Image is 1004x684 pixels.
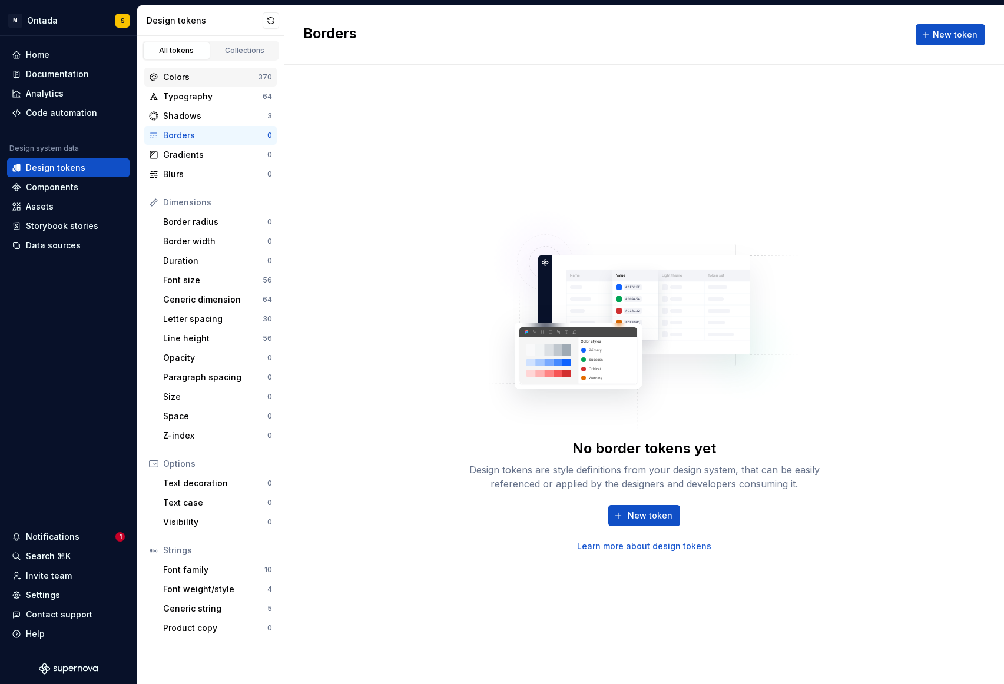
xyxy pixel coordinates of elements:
[163,294,263,306] div: Generic dimension
[8,14,22,28] div: M
[163,410,267,422] div: Space
[267,353,272,363] div: 0
[267,217,272,227] div: 0
[263,92,272,101] div: 64
[263,275,272,285] div: 56
[158,513,277,532] a: Visibility0
[163,477,267,489] div: Text decoration
[163,71,258,83] div: Colors
[158,580,277,599] a: Font weight/style4
[163,149,267,161] div: Gradients
[26,589,60,601] div: Settings
[144,145,277,164] a: Gradients0
[39,663,98,675] svg: Supernova Logo
[26,570,72,582] div: Invite team
[7,586,130,605] a: Settings
[7,45,130,64] a: Home
[303,24,357,45] h2: Borders
[628,510,672,522] span: New token
[26,628,45,640] div: Help
[7,158,130,177] a: Design tokens
[267,237,272,246] div: 0
[163,603,267,615] div: Generic string
[7,84,130,103] a: Analytics
[121,16,125,25] div: S
[163,371,267,383] div: Paragraph spacing
[267,111,272,121] div: 3
[267,431,272,440] div: 0
[26,531,79,543] div: Notifications
[158,599,277,618] a: Generic string5
[7,527,130,546] button: Notifications1
[267,131,272,140] div: 0
[144,165,277,184] a: Blurs0
[2,8,134,33] button: MOntadaS
[7,217,130,235] a: Storybook stories
[163,255,267,267] div: Duration
[26,201,54,212] div: Assets
[267,517,272,527] div: 0
[933,29,978,41] span: New token
[26,609,92,620] div: Contact support
[26,68,89,80] div: Documentation
[267,498,272,507] div: 0
[263,334,272,343] div: 56
[144,87,277,106] a: Typography64
[456,463,833,491] div: Design tokens are style definitions from your design system, that can be easily referenced or app...
[7,197,130,216] a: Assets
[267,411,272,421] div: 0
[916,24,985,45] button: New token
[267,585,272,594] div: 4
[572,439,716,458] div: No border tokens yet
[163,333,263,344] div: Line height
[163,216,267,228] div: Border radius
[163,544,272,556] div: Strings
[158,474,277,493] a: Text decoration0
[144,68,277,87] a: Colors370
[26,181,78,193] div: Components
[158,387,277,406] a: Size0
[7,236,130,255] a: Data sources
[158,407,277,426] a: Space0
[26,240,81,251] div: Data sources
[216,46,274,55] div: Collections
[158,619,277,637] a: Product copy0
[263,295,272,304] div: 64
[158,232,277,251] a: Border width0
[163,110,267,122] div: Shadows
[9,144,79,153] div: Design system data
[158,290,277,309] a: Generic dimension64
[163,391,267,403] div: Size
[163,497,267,509] div: Text case
[7,178,130,197] a: Components
[267,170,272,179] div: 0
[163,235,267,247] div: Border width
[163,91,263,102] div: Typography
[158,348,277,367] a: Opacity0
[264,565,272,575] div: 10
[267,479,272,488] div: 0
[263,314,272,324] div: 30
[267,623,272,633] div: 0
[163,130,267,141] div: Borders
[26,88,64,99] div: Analytics
[158,329,277,348] a: Line height56
[158,212,277,231] a: Border radius0
[26,107,97,119] div: Code automation
[163,168,267,180] div: Blurs
[163,313,263,325] div: Letter spacing
[144,107,277,125] a: Shadows3
[267,604,272,613] div: 5
[27,15,58,26] div: Ontada
[158,310,277,328] a: Letter spacing30
[7,104,130,122] a: Code automation
[26,220,98,232] div: Storybook stories
[147,46,206,55] div: All tokens
[163,458,272,470] div: Options
[163,430,267,441] div: Z-index
[163,564,264,576] div: Font family
[163,352,267,364] div: Opacity
[147,15,263,26] div: Design tokens
[158,560,277,579] a: Font family10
